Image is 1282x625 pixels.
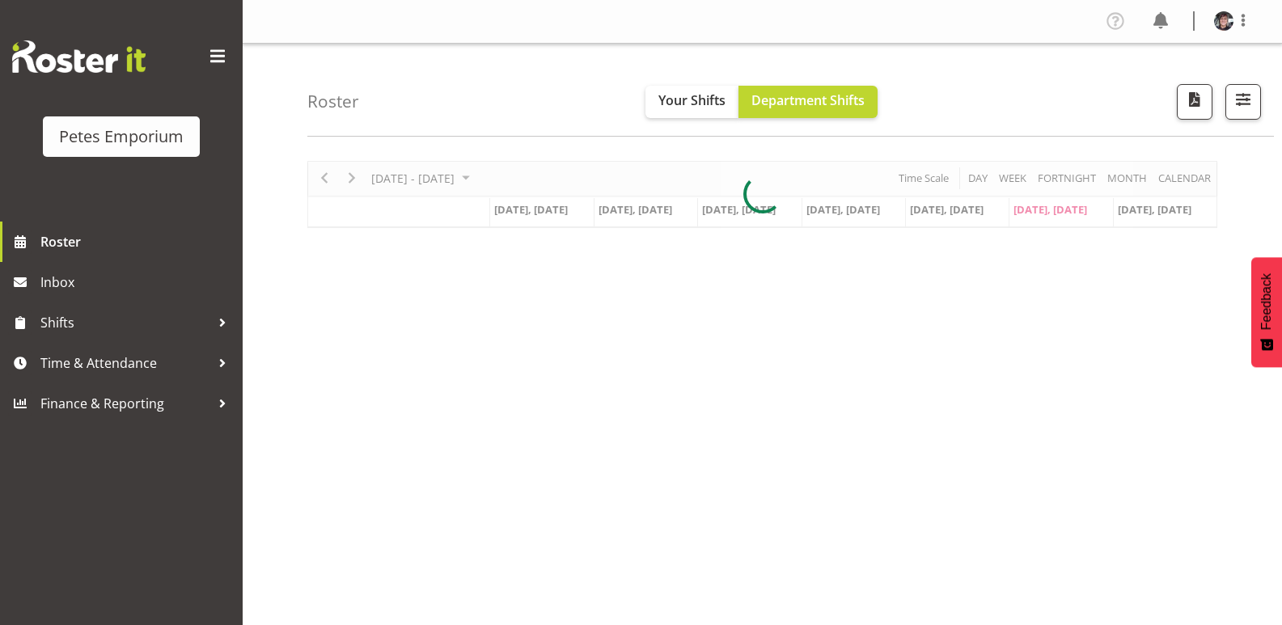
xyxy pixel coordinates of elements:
[307,92,359,111] h4: Roster
[645,86,738,118] button: Your Shifts
[1251,257,1282,367] button: Feedback - Show survey
[738,86,878,118] button: Department Shifts
[751,91,865,109] span: Department Shifts
[40,310,210,335] span: Shifts
[40,391,210,416] span: Finance & Reporting
[12,40,146,73] img: Rosterit website logo
[40,230,235,254] span: Roster
[1259,273,1274,330] span: Feedback
[1214,11,1233,31] img: michelle-whaleb4506e5af45ffd00a26cc2b6420a9100.png
[1225,84,1261,120] button: Filter Shifts
[59,125,184,149] div: Petes Emporium
[1177,84,1212,120] button: Download a PDF of the roster according to the set date range.
[658,91,726,109] span: Your Shifts
[40,270,235,294] span: Inbox
[40,351,210,375] span: Time & Attendance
